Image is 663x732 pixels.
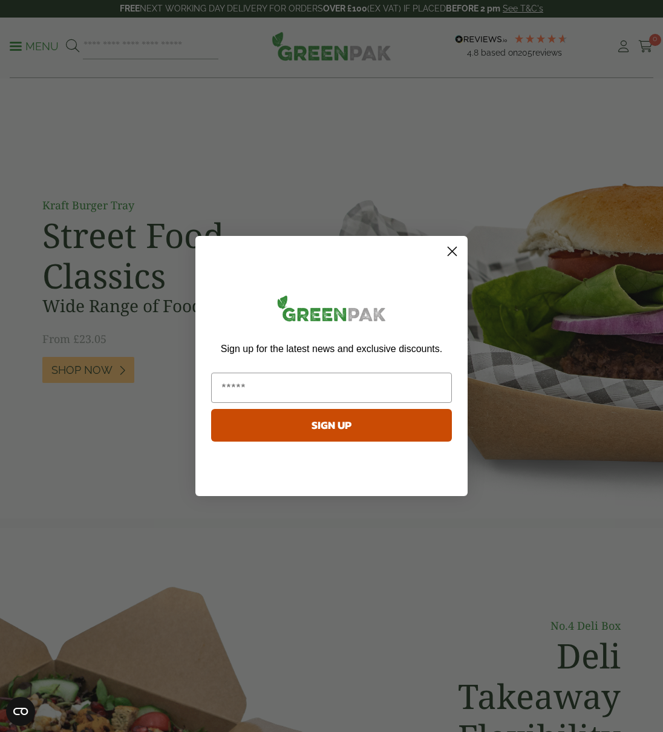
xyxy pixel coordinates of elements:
[211,409,452,442] button: SIGN UP
[221,344,442,354] span: Sign up for the latest news and exclusive discounts.
[442,241,463,262] button: Close dialog
[6,697,35,726] button: Open CMP widget
[211,373,452,403] input: Email
[211,290,452,331] img: greenpak_logo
